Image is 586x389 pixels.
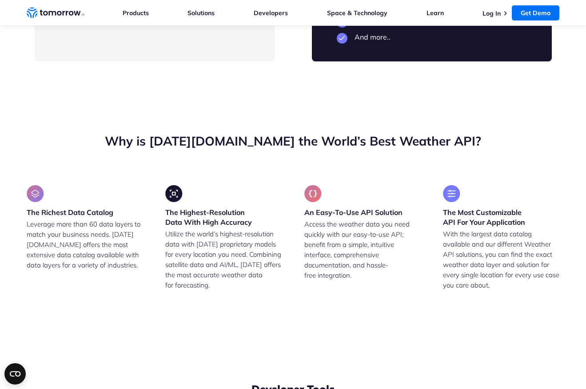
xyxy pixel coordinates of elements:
[427,9,444,17] a: Learn
[165,229,282,311] p: Utilize the world’s highest-resolution data with [DATE] proprietary models for every location you...
[27,133,560,150] h2: Why is [DATE][DOMAIN_NAME] the World’s Best Weather API?
[165,207,282,227] h3: The Highest-Resolution Data With High Accuracy
[123,9,149,17] a: Products
[187,9,215,17] a: Solutions
[327,9,387,17] a: Space & Technology
[304,219,421,280] p: Access the weather data you need quickly with our easy-to-use API; benefit from a simple, intuiti...
[254,9,288,17] a: Developers
[512,5,559,20] a: Get Demo
[337,32,527,41] li: And more..
[304,207,403,217] h3: An Easy-To-Use API Solution
[482,9,501,17] a: Log In
[27,6,84,20] a: Home link
[443,207,560,227] h3: The Most Customizable API For Your Application
[27,219,144,270] p: Leverage more than 60 data layers to match your business needs. [DATE][DOMAIN_NAME] offers the mo...
[4,363,26,385] button: Open CMP widget
[443,229,560,290] p: With the largest data catalog available and our different Weather API solutions, you can find the...
[27,207,113,217] h3: The Richest Data Catalog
